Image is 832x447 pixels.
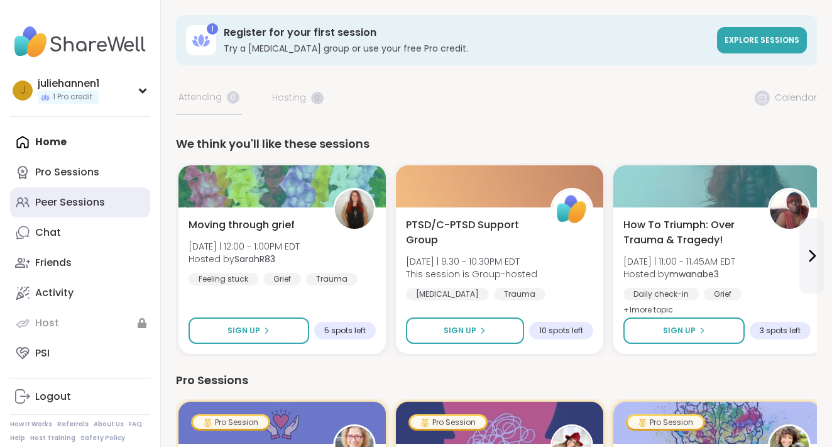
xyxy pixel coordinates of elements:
a: About Us [94,420,124,429]
a: Pro Sessions [10,157,150,187]
a: Chat [10,218,150,248]
span: Explore sessions [725,35,799,45]
a: FAQ [129,420,142,429]
div: Daily check-in [623,288,699,301]
div: Host [35,316,59,330]
span: 1 Pro credit [53,92,92,102]
span: [DATE] | 11:00 - 11:45AM EDT [623,255,735,268]
a: Host [10,308,150,338]
div: juliehannen1 [38,77,99,91]
div: Chat [35,226,61,240]
span: 3 spots left [760,326,801,336]
a: Referrals [57,420,89,429]
div: Peer Sessions [35,196,105,209]
span: 10 spots left [539,326,583,336]
div: PSI [35,346,50,360]
a: PSI [10,338,150,368]
img: ShareWell [552,190,591,229]
span: [DATE] | 9:30 - 10:30PM EDT [406,255,537,268]
span: Hosted by [623,268,735,280]
button: Sign Up [189,317,309,344]
span: Hosted by [189,253,300,265]
span: PTSD/C-PTSD Support Group [406,218,537,248]
a: Safety Policy [80,434,125,443]
a: Host Training [30,434,75,443]
img: mwanabe3 [770,190,809,229]
a: Explore sessions [717,27,807,53]
button: Sign Up [623,317,745,344]
a: Friends [10,248,150,278]
a: Peer Sessions [10,187,150,218]
span: [DATE] | 12:00 - 1:00PM EDT [189,240,300,253]
span: How To Triumph: Over Trauma & Tragedy! [623,218,754,248]
div: Friends [35,256,72,270]
div: Pro Session [628,416,703,429]
h3: Try a [MEDICAL_DATA] group or use your free Pro credit. [224,42,709,55]
div: Trauma [306,273,358,285]
div: Grief [263,273,301,285]
b: mwanabe3 [669,268,719,280]
div: Activity [35,286,74,300]
span: Moving through grief [189,218,295,233]
a: Activity [10,278,150,308]
a: Help [10,434,25,443]
span: 5 spots left [324,326,366,336]
div: [MEDICAL_DATA] [406,288,489,301]
span: j [20,82,26,99]
span: Sign Up [444,325,476,336]
img: ShareWell Nav Logo [10,20,150,64]
h3: Register for your first session [224,26,709,40]
button: Sign Up [406,317,524,344]
div: Pro Sessions [35,165,99,179]
span: This session is Group-hosted [406,268,537,280]
div: We think you'll like these sessions [176,135,817,153]
div: Pro Session [410,416,486,429]
span: Sign Up [663,325,696,336]
div: Grief [704,288,742,301]
span: Sign Up [227,325,260,336]
div: 1 [207,23,218,35]
a: Logout [10,382,150,412]
b: SarahR83 [234,253,275,265]
div: Pro Session [193,416,268,429]
a: How It Works [10,420,52,429]
div: Logout [35,390,71,404]
div: Pro Sessions [176,372,817,389]
div: Feeling stuck [189,273,258,285]
img: SarahR83 [335,190,374,229]
div: Trauma [494,288,545,301]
